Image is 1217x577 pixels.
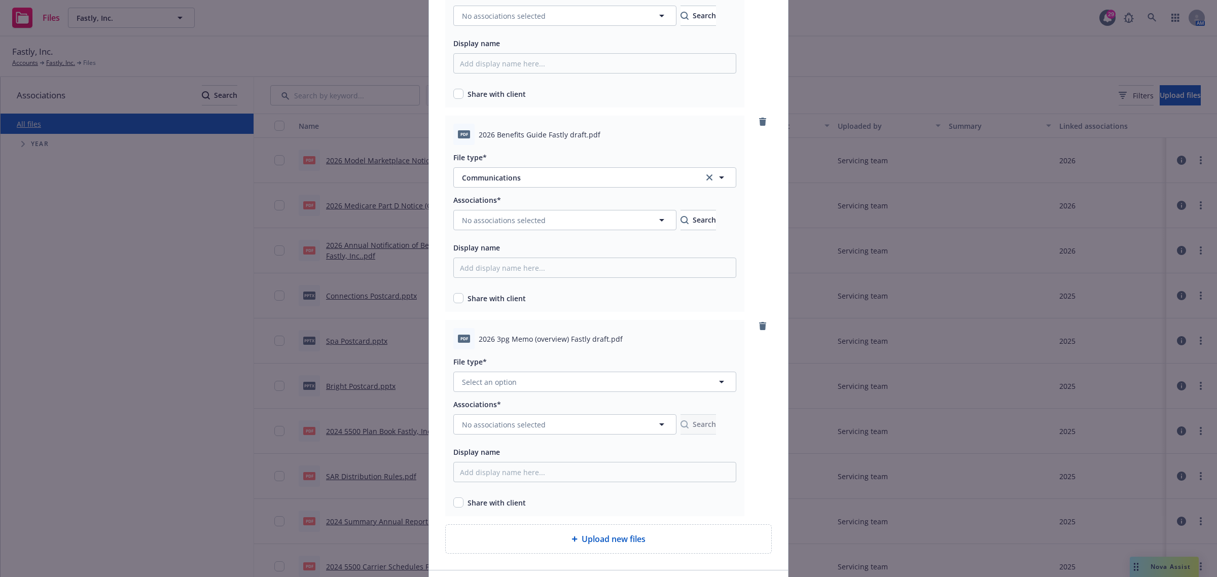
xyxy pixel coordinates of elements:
button: SearchSearch [681,210,716,230]
span: Associations* [453,195,501,205]
div: Search [681,210,716,230]
button: SearchSearch [681,414,716,435]
span: Upload new files [582,533,646,545]
button: Communicationsclear selection [453,167,736,188]
button: No associations selected [453,210,676,230]
svg: Search [681,12,689,20]
span: Display name [453,447,500,457]
button: SearchSearch [681,6,716,26]
button: No associations selected [453,6,676,26]
input: Add display name here... [453,258,736,278]
div: Upload new files [445,524,772,554]
button: Select an option [453,372,736,392]
span: No associations selected [462,11,546,21]
span: File type* [453,357,487,367]
span: pdf [458,335,470,342]
div: Search [681,415,716,434]
span: 2026 Benefits Guide Fastly draft.pdf [479,129,600,140]
span: pdf [458,130,470,138]
div: Search [681,6,716,25]
button: No associations selected [453,414,676,435]
span: No associations selected [462,419,546,430]
span: Share with client [468,89,526,99]
svg: Search [681,420,689,428]
span: Associations* [453,400,501,409]
span: Select an option [462,377,517,387]
svg: Search [681,216,689,224]
span: Share with client [468,497,526,508]
a: remove [757,116,769,128]
a: remove [757,320,769,332]
span: Display name [453,39,500,48]
span: Share with client [468,293,526,304]
span: Display name [453,243,500,253]
span: 2026 3pg Memo (overview) Fastly draft.pdf [479,334,623,344]
input: Add display name here... [453,53,736,74]
input: Add display name here... [453,462,736,482]
span: Communications [462,172,690,183]
a: clear selection [703,171,715,184]
span: No associations selected [462,215,546,226]
span: File type* [453,153,487,162]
